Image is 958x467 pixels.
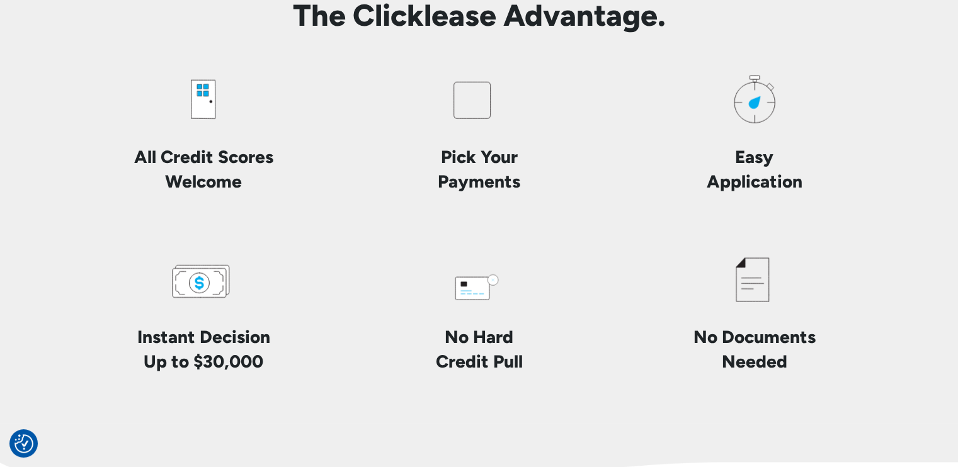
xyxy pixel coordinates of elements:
[14,434,33,453] img: Revisit consent button
[435,325,522,374] h4: No Hard Credit Pull
[14,434,33,453] button: Consent Preferences
[96,145,311,194] h4: All Credit Scores Welcome
[137,325,270,374] h4: Instant Decision Up to $30,000
[707,145,802,194] h4: Easy Application
[693,325,816,374] h4: No Documents Needed
[438,145,520,194] h4: Pick Your Payments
